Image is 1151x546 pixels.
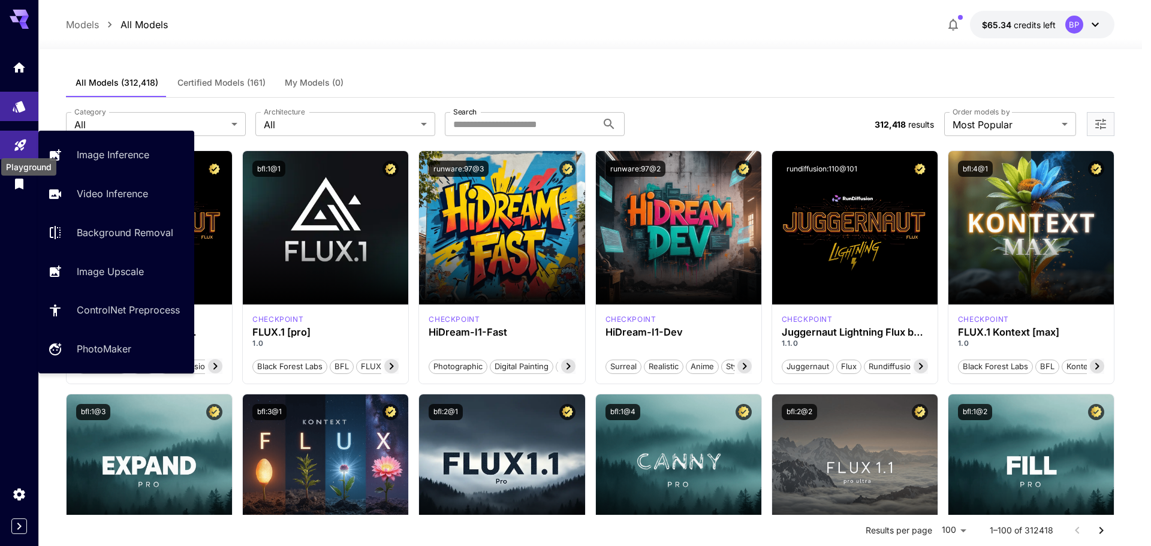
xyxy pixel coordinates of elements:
button: Certified Model – Vetted for best performance and includes a commercial license. [382,404,399,420]
button: bfl:1@3 [76,404,110,420]
div: Expand sidebar [11,518,27,534]
label: Architecture [264,107,305,117]
button: Go to next page [1089,518,1113,542]
button: runware:97@3 [429,161,489,177]
h3: HiDream-I1-Fast [429,327,575,338]
p: All Models [120,17,168,32]
span: Realistic [644,361,683,373]
span: $65.34 [982,20,1014,30]
span: juggernaut [782,361,833,373]
button: Certified Model – Vetted for best performance and includes a commercial license. [559,404,575,420]
span: FLUX.1 [pro] [357,361,411,373]
button: Certified Model – Vetted for best performance and includes a commercial license. [912,404,928,420]
label: Order models by [953,107,1010,117]
button: bfl:1@2 [958,404,992,420]
nav: breadcrumb [66,17,168,32]
span: Certified Models (161) [177,77,266,88]
div: HiDream Fast [429,314,480,325]
div: HiDream Dev [605,314,656,325]
a: Background Removal [38,218,194,248]
div: Playground [13,135,28,150]
button: Certified Model – Vetted for best performance and includes a commercial license. [382,161,399,177]
p: Video Inference [77,186,148,201]
div: FLUX.1 D [782,314,833,325]
span: Cinematic [556,361,601,373]
button: Certified Model – Vetted for best performance and includes a commercial license. [206,161,222,177]
h3: HiDream-I1-Dev [605,327,752,338]
div: FLUX.1 Kontext [max] [958,314,1009,325]
div: BP [1065,16,1083,34]
span: Photographic [429,361,487,373]
a: Video Inference [38,179,194,209]
button: Open more filters [1093,117,1108,132]
p: Image Inference [77,147,149,162]
span: credits left [1014,20,1056,30]
div: Home [12,58,26,73]
button: Certified Model – Vetted for best performance and includes a commercial license. [736,404,752,420]
p: PhotoMaker [77,342,131,356]
button: bfl:1@1 [252,161,285,177]
span: All Models (312,418) [76,77,158,88]
p: checkpoint [252,314,303,325]
h3: Juggernaut Lightning Flux by RunDiffusion [782,327,928,338]
span: All [264,117,416,132]
span: Stylized [722,361,759,373]
button: bfl:3@1 [252,404,287,420]
span: flux [837,361,861,373]
button: Certified Model – Vetted for best performance and includes a commercial license. [559,161,575,177]
button: Certified Model – Vetted for best performance and includes a commercial license. [206,404,222,420]
button: rundiffusion:110@101 [782,161,862,177]
p: Models [66,17,99,32]
a: ControlNet Preprocess [38,295,194,325]
h3: FLUX.1 Kontext [max] [958,327,1104,338]
p: ControlNet Preprocess [77,303,180,317]
button: $65.34177 [970,11,1114,38]
span: Surreal [606,361,641,373]
div: fluxpro [252,314,303,325]
div: Playground [1,158,56,176]
span: My Models (0) [285,77,344,88]
div: $65.34177 [982,19,1056,31]
a: Image Upscale [38,257,194,286]
p: 1.1.0 [782,338,928,349]
a: PhotoMaker [38,334,194,364]
span: Black Forest Labs [959,361,1032,373]
p: 1.0 [958,338,1104,349]
div: Library [12,176,26,191]
button: bfl:1@4 [605,404,640,420]
label: Category [74,107,106,117]
p: checkpoint [782,314,833,325]
button: bfl:4@1 [958,161,993,177]
p: checkpoint [429,314,480,325]
span: Digital Painting [490,361,553,373]
label: Search [453,107,477,117]
button: bfl:2@2 [782,404,817,420]
span: Black Forest Labs [253,361,327,373]
button: Certified Model – Vetted for best performance and includes a commercial license. [1088,161,1104,177]
button: Certified Model – Vetted for best performance and includes a commercial license. [912,161,928,177]
p: 1–100 of 312418 [990,524,1053,536]
span: rundiffusion [864,361,920,373]
p: checkpoint [958,314,1009,325]
p: Results per page [866,524,932,536]
span: Most Popular [953,117,1057,132]
p: 1.0 [252,338,399,349]
p: Image Upscale [77,264,144,279]
button: runware:97@2 [605,161,665,177]
div: Settings [12,487,26,502]
span: BFL [1036,361,1059,373]
div: Models [12,96,26,111]
div: FLUX.1 [pro] [252,327,399,338]
div: 100 [937,521,971,539]
button: Certified Model – Vetted for best performance and includes a commercial license. [736,161,752,177]
span: Kontext [1062,361,1099,373]
span: results [908,119,934,129]
button: Certified Model – Vetted for best performance and includes a commercial license. [1088,404,1104,420]
a: Image Inference [38,140,194,170]
span: All [74,117,227,132]
span: BFL [330,361,353,373]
